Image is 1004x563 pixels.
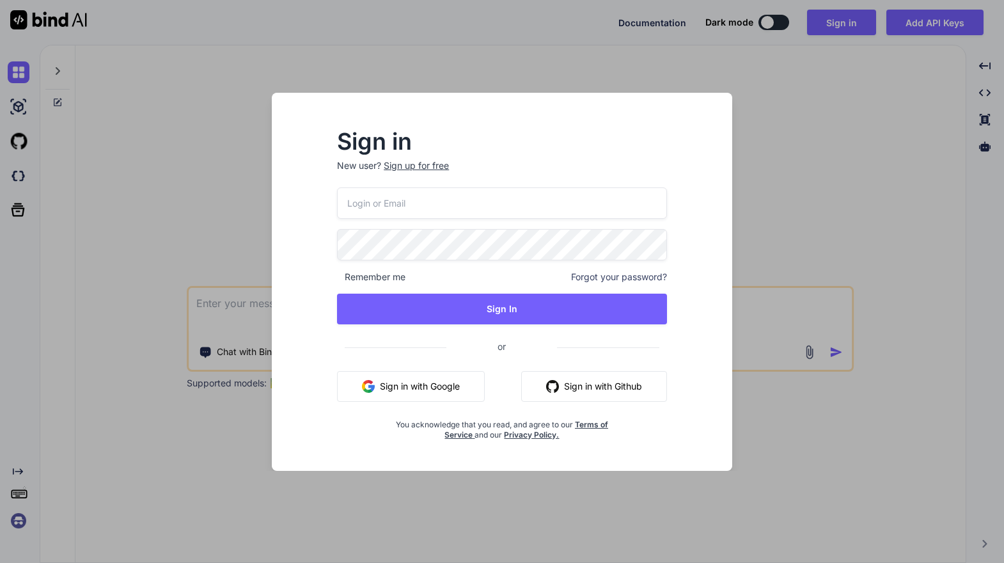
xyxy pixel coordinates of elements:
[571,271,667,283] span: Forgot your password?
[337,371,485,402] button: Sign in with Google
[337,131,667,152] h2: Sign in
[444,420,608,440] a: Terms of Service
[384,159,449,172] div: Sign up for free
[504,430,559,440] a: Privacy Policy.
[337,187,667,219] input: Login or Email
[362,380,375,393] img: google
[337,294,667,324] button: Sign In
[392,412,612,440] div: You acknowledge that you read, and agree to our and our
[337,271,405,283] span: Remember me
[546,380,559,393] img: github
[521,371,667,402] button: Sign in with Github
[337,159,667,187] p: New user?
[446,331,557,362] span: or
